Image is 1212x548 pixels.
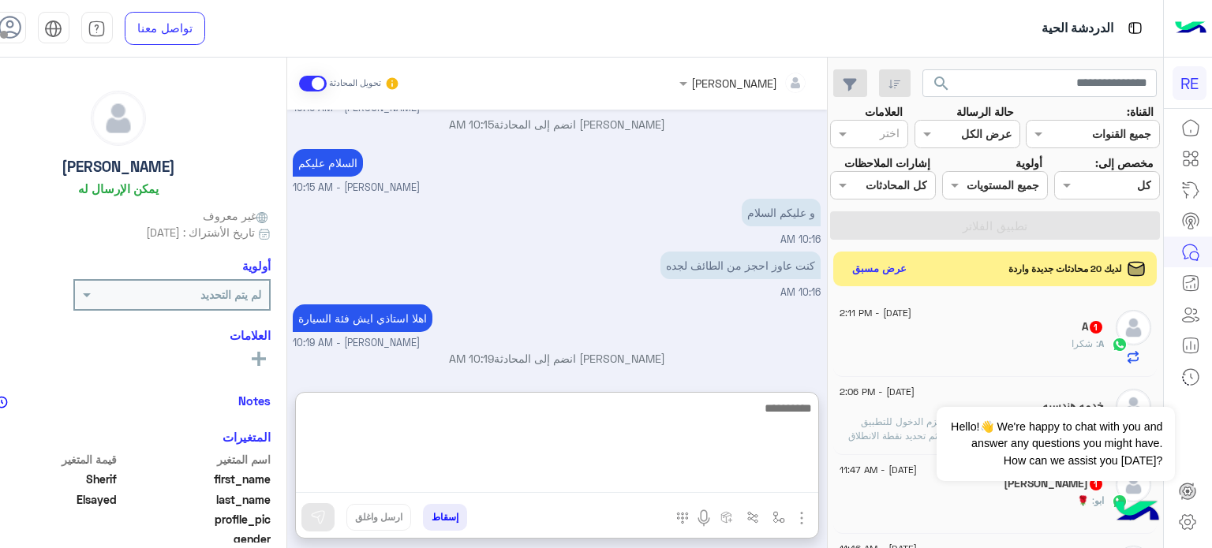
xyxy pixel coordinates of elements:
[293,181,420,196] span: [PERSON_NAME] - 10:15 AM
[1082,320,1104,334] h5: A
[1090,321,1102,334] span: 1
[125,12,205,45] a: تواصل معنا
[840,385,915,399] span: [DATE] - 2:06 PM
[1175,12,1206,45] img: Logo
[1016,155,1042,171] label: أولوية
[1008,262,1122,276] span: لديك 20 محادثات جديدة واردة
[120,451,271,468] span: اسم المتغير
[293,101,420,116] span: [PERSON_NAME] - 10:15 AM
[739,504,765,530] button: Trigger scenario
[1098,337,1104,349] span: A
[223,430,271,444] h6: المتغيرات
[293,350,821,367] p: [PERSON_NAME] انضم إلى المحادثة
[293,336,420,351] span: [PERSON_NAME] - 10:19 AM
[120,491,271,508] span: last_name
[203,207,271,224] span: غير معروف
[1109,485,1165,540] img: hulul-logo.png
[310,509,326,525] img: send message
[1116,310,1151,345] img: defaultAdmin.png
[772,511,785,524] img: select flow
[1112,494,1128,509] img: WhatsApp
[1116,467,1151,502] img: defaultAdmin.png
[713,504,739,530] button: create order
[956,103,1014,120] label: حالة الرسالة
[765,504,791,530] button: select flow
[676,512,689,524] img: make a call
[937,407,1174,481] span: Hello!👋 We're happy to chat with you and answer any questions you might have. How can we assist y...
[449,352,494,365] span: 10:19 AM
[92,91,145,145] img: defaultAdmin.png
[792,509,811,527] img: send attachment
[1090,478,1102,490] span: 1
[1072,337,1098,349] span: شكرا
[844,155,930,171] label: إشارات الملاحظات
[62,158,175,176] h5: [PERSON_NAME]
[1125,18,1145,38] img: tab
[1094,494,1104,506] span: ابو
[238,393,271,408] h6: Notes
[830,211,1160,240] button: تطبيق الفلاتر
[293,149,363,177] p: 13/8/2025, 10:15 AM
[1077,494,1094,506] span: 🌹
[293,116,821,132] p: [PERSON_NAME] انضم إلى المحادثة
[660,252,821,279] p: 13/8/2025, 10:16 AM
[1004,477,1104,490] h5: ابو زياد
[1095,155,1154,171] label: مخصص إلى:
[449,117,494,131] span: 10:15 AM
[694,509,713,527] img: send voice note
[1042,18,1113,39] p: الدردشة الحية
[865,103,903,120] label: العلامات
[88,20,106,38] img: tab
[329,77,381,90] small: تحويل المحادثة
[242,259,271,273] h6: أولوية
[423,504,467,531] button: إسقاط
[840,306,911,320] span: [DATE] - 2:11 PM
[932,74,951,93] span: search
[44,20,62,38] img: tab
[746,511,759,524] img: Trigger scenario
[120,531,271,547] span: gender
[146,224,255,240] span: تاريخ الأشتراك : [DATE]
[293,304,432,332] p: 13/8/2025, 10:19 AM
[742,199,821,226] p: 13/8/2025, 10:16 AM
[78,181,159,196] h6: يمكن الإرسال له
[720,511,733,524] img: create order
[922,69,961,103] button: search
[1173,66,1206,100] div: RE
[1112,337,1128,352] img: WhatsApp
[81,12,113,45] a: tab
[880,125,902,145] div: اختر
[780,286,821,298] span: 10:16 AM
[840,463,917,477] span: [DATE] - 11:47 AM
[780,233,821,245] span: 10:16 AM
[845,257,913,280] button: عرض مسبق
[346,504,411,531] button: ارسل واغلق
[1127,103,1154,120] label: القناة:
[120,511,271,527] span: profile_pic
[120,471,271,487] span: first_name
